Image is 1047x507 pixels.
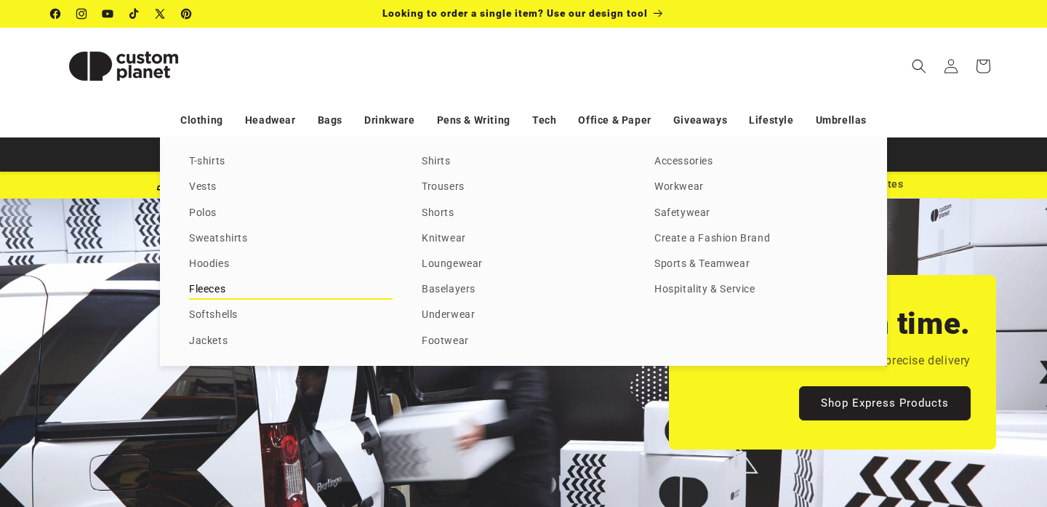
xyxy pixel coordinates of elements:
a: Vests [189,177,393,197]
a: Bags [318,108,342,133]
a: Safetywear [654,204,858,223]
a: Fleeces [189,280,393,300]
a: Sweatshirts [189,229,393,249]
span: Looking to order a single item? Use our design tool [382,7,648,19]
a: Trousers [422,177,625,197]
a: Accessories [654,152,858,172]
a: T-shirts [189,152,393,172]
a: Tech [532,108,556,133]
p: Fast turnaround and precise delivery [769,351,971,372]
a: Shirts [422,152,625,172]
a: Pens & Writing [437,108,510,133]
a: Hospitality & Service [654,280,858,300]
a: Underwear [422,306,625,325]
a: Knitwear [422,229,625,249]
a: Workwear [654,177,858,197]
a: Loungewear [422,255,625,274]
a: Headwear [245,108,296,133]
a: Giveaways [673,108,727,133]
a: Custom Planet [46,28,202,104]
a: Drinkware [364,108,414,133]
a: Lifestyle [749,108,793,133]
a: Softshells [189,306,393,325]
a: Clothing [180,108,223,133]
img: Custom Planet [51,33,196,99]
a: Footwear [422,332,625,351]
a: Sports & Teamwear [654,255,858,274]
a: Polos [189,204,393,223]
a: Baselayers [422,280,625,300]
a: Shorts [422,204,625,223]
iframe: Chat Widget [798,350,1047,507]
a: Umbrellas [816,108,867,133]
a: Jackets [189,332,393,351]
a: Office & Paper [578,108,651,133]
summary: Search [903,50,935,82]
a: Hoodies [189,255,393,274]
a: Create a Fashion Brand [654,229,858,249]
